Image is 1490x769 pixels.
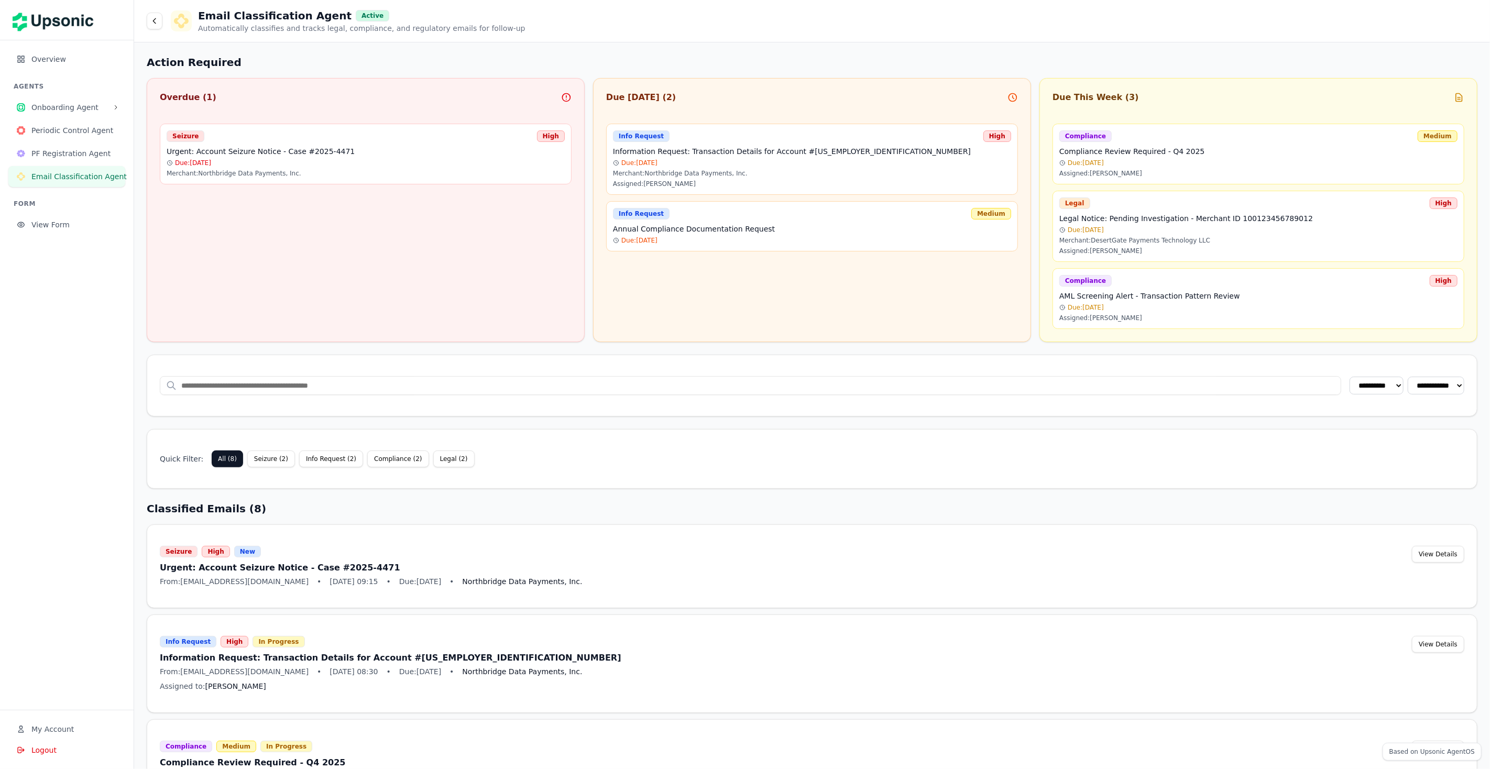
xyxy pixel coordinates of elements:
[537,130,565,142] div: High
[31,148,117,159] span: PF Registration Agent
[613,208,670,219] div: Info Request
[1059,275,1112,287] div: Compliance
[160,652,1404,664] h3: Information Request: Transaction Details for Account #[US_EMPLOYER_IDENTIFICATION_NUMBER]
[1059,197,1090,209] div: Legal
[160,546,198,557] div: Seizure
[1059,146,1458,157] h4: Compliance Review Required - Q4 2025
[971,208,1011,219] div: Medium
[317,576,321,587] span: •
[613,224,1011,234] h4: Annual Compliance Documentation Request
[387,666,391,677] span: •
[1412,636,1464,653] button: View Details
[8,740,125,761] button: Logout
[8,56,125,65] a: Overview
[8,150,125,160] a: PF Registration AgentPF Registration Agent
[463,666,583,677] span: Northbridge Data Payments, Inc.
[160,454,203,464] span: Quick Filter:
[1418,130,1458,142] div: Medium
[450,666,454,677] span: •
[17,172,25,181] img: Email Classification Agent
[8,173,125,183] a: Email Classification AgentEmail Classification Agent
[606,91,676,104] div: Due [DATE] ( 2 )
[31,102,108,113] span: Onboarding Agent
[613,169,1011,178] div: Merchant: Northbridge Data Payments, Inc.
[450,576,454,587] span: •
[160,741,212,752] div: Compliance
[205,682,266,690] span: [PERSON_NAME]
[31,171,127,182] span: Email Classification Agent
[463,576,583,587] span: Northbridge Data Payments, Inc.
[1059,169,1458,178] div: Assigned: [PERSON_NAME]
[330,576,378,587] span: [DATE] 09:15
[356,10,389,21] div: Active
[983,130,1011,142] div: High
[198,8,352,23] h1: Email Classification Agent
[14,200,125,208] h3: FORM
[8,726,125,735] a: My Account
[1059,213,1458,224] h4: Legal Notice: Pending Investigation - Merchant ID 100123456789012
[167,146,565,157] h4: Urgent: Account Seizure Notice - Case #2025-4471
[8,719,125,740] button: My Account
[1430,197,1458,209] div: High
[399,666,441,677] span: Due: [DATE]
[167,130,204,142] div: Seizure
[621,159,658,167] span: Due: [DATE]
[31,54,117,64] span: Overview
[31,219,117,230] span: View Form
[299,451,363,467] button: Info Request (2)
[31,724,74,734] span: My Account
[1430,275,1458,287] div: High
[160,576,309,587] span: From: [EMAIL_ADDRESS][DOMAIN_NAME]
[17,126,25,135] img: Periodic Control Agent
[198,23,525,34] p: Automatically classifies and tracks legal, compliance, and regulatory emails for follow-up
[147,55,1477,70] h2: Action Required
[1053,91,1139,104] div: Due This Week ( 3 )
[160,756,1404,769] h3: Compliance Review Required - Q4 2025
[160,91,216,104] div: Overdue ( 1 )
[202,546,229,557] div: High
[1059,291,1458,301] h4: AML Screening Alert - Transaction Pattern Review
[260,741,312,752] div: In Progress
[1068,303,1104,312] span: Due: [DATE]
[31,745,57,755] span: Logout
[160,636,216,647] div: Info Request
[1059,236,1458,245] div: Merchant: DesertGate Payments Technology LLC
[613,130,670,142] div: Info Request
[613,146,1011,157] h4: Information Request: Transaction Details for Account #[US_EMPLOYER_IDENTIFICATION_NUMBER]
[216,741,256,752] div: Medium
[8,221,125,231] a: View Form
[1059,314,1458,322] div: Assigned: [PERSON_NAME]
[13,5,101,35] img: Upsonic
[387,576,391,587] span: •
[17,103,25,112] img: Onboarding Agent
[253,636,304,647] div: In Progress
[1412,741,1464,757] button: View Details
[14,82,125,91] h3: AGENTS
[8,120,125,141] button: Periodic Control Agent
[1068,226,1104,234] span: Due: [DATE]
[175,159,211,167] span: Due: [DATE]
[167,169,565,178] div: Merchant: Northbridge Data Payments, Inc.
[367,451,429,467] button: Compliance (2)
[399,576,441,587] span: Due: [DATE]
[330,666,378,677] span: [DATE] 08:30
[613,180,1011,188] div: Assigned: [PERSON_NAME]
[160,681,1404,691] div: Assigned to:
[234,546,261,557] div: New
[8,127,125,137] a: Periodic Control AgentPeriodic Control Agent
[212,451,243,467] button: All (8)
[221,636,248,647] div: High
[147,501,266,516] h2: Classified Emails ( 8 )
[8,97,125,118] button: Onboarding Agent
[1068,159,1104,167] span: Due: [DATE]
[433,451,475,467] button: Legal (2)
[8,166,125,187] button: Email Classification Agent
[1412,546,1464,563] button: View Details
[8,143,125,164] button: PF Registration Agent
[160,562,1404,574] h3: Urgent: Account Seizure Notice - Case #2025-4471
[1059,130,1112,142] div: Compliance
[174,14,189,28] img: Email Classification Agent
[8,49,125,70] button: Overview
[8,214,125,235] button: View Form
[621,236,658,245] span: Due: [DATE]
